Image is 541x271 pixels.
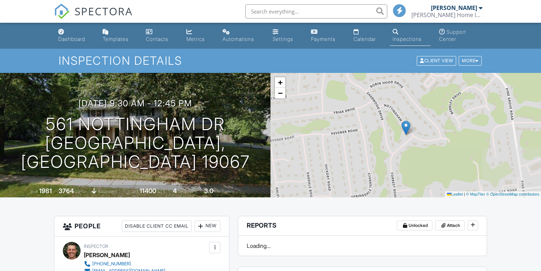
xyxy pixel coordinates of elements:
div: 11400 [140,187,156,195]
div: [PERSON_NAME] [84,250,130,260]
span: + [278,78,283,87]
a: Payments [308,26,345,46]
div: More [459,56,482,66]
div: 3.0 [204,187,213,195]
span: sq.ft. [157,189,166,194]
div: 1981 [39,187,52,195]
div: Payments [311,36,335,42]
div: Metrics [186,36,205,42]
h1: 561 Nottingham Dr [GEOGRAPHIC_DATA], [GEOGRAPHIC_DATA] 19067 [11,115,259,171]
h3: People [54,216,229,237]
a: Dashboard [55,26,94,46]
a: Client View [416,58,458,63]
span: | [464,192,465,196]
div: Client View [417,56,456,66]
a: [PHONE_NUMBER] [84,260,165,267]
a: Templates [100,26,137,46]
h1: Inspection Details [59,54,482,67]
span: Built [30,189,38,194]
div: Contacts [146,36,168,42]
a: © MapTiler [466,192,485,196]
a: Inspections [390,26,431,46]
a: © OpenStreetMap contributors [486,192,539,196]
a: SPECTORA [54,10,133,25]
div: Dashboard [58,36,85,42]
a: Zoom in [275,77,285,88]
span: SPECTORA [75,4,133,18]
a: Metrics [184,26,214,46]
span: bedrooms [178,189,197,194]
a: Calendar [351,26,384,46]
div: [PERSON_NAME] [431,4,477,11]
div: Settings [273,36,293,42]
input: Search everything... [245,4,387,18]
span: Inspector [84,244,108,249]
div: 4 [173,187,177,195]
img: Marker [401,121,410,135]
span: − [278,89,283,97]
a: Leaflet [447,192,463,196]
span: basement [98,189,117,194]
a: Settings [270,26,302,46]
a: Zoom out [275,88,285,99]
div: Inspections [393,36,422,42]
div: Automations [223,36,254,42]
a: Automations (Basic) [220,26,264,46]
div: Support Center [439,29,466,42]
a: Support Center [436,26,486,46]
div: Calendar [354,36,376,42]
div: 3764 [59,187,74,195]
div: Disable Client CC Email [122,220,192,232]
div: [PHONE_NUMBER] [92,261,131,267]
div: Templates [103,36,129,42]
span: sq. ft. [75,189,85,194]
img: The Best Home Inspection Software - Spectora [54,4,70,19]
span: bathrooms [214,189,235,194]
div: New [195,220,220,232]
a: Contacts [143,26,178,46]
span: Lot Size [124,189,138,194]
div: Bradley Home Inspections [411,11,482,18]
h3: [DATE] 9:30 am - 12:45 pm [78,99,192,108]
